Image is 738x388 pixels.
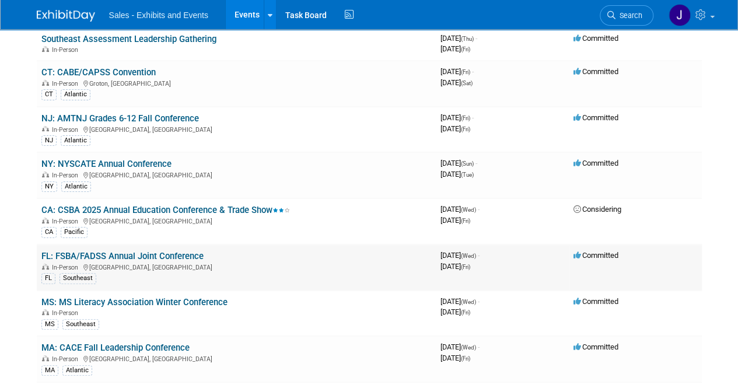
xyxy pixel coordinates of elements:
[41,113,199,124] a: NJ: AMTNJ Grades 6-12 Fall Conference
[42,172,49,177] img: In-Person Event
[52,355,82,363] span: In-Person
[461,264,470,270] span: (Fri)
[109,11,208,20] span: Sales - Exhibits and Events
[52,172,82,179] span: In-Person
[573,251,618,260] span: Committed
[42,355,49,361] img: In-Person Event
[440,216,470,225] span: [DATE]
[461,207,476,213] span: (Wed)
[475,159,477,167] span: -
[461,69,470,75] span: (Fri)
[41,342,190,353] a: MA: CACE Fall Leadership Conference
[478,251,480,260] span: -
[461,299,476,305] span: (Wed)
[41,273,55,284] div: FL
[41,89,57,100] div: CT
[573,297,618,306] span: Committed
[41,67,156,78] a: CT: CABE/CAPSS Convention
[573,205,621,214] span: Considering
[42,126,49,132] img: In-Person Event
[41,297,228,307] a: MS: MS Literacy Association Winter Conference
[573,113,618,122] span: Committed
[573,342,618,351] span: Committed
[461,160,474,167] span: (Sun)
[440,251,480,260] span: [DATE]
[42,264,49,270] img: In-Person Event
[42,218,49,223] img: In-Person Event
[61,227,88,237] div: Pacific
[440,205,480,214] span: [DATE]
[461,253,476,259] span: (Wed)
[61,89,90,100] div: Atlantic
[478,342,480,351] span: -
[573,67,618,76] span: Committed
[478,205,480,214] span: -
[440,262,470,271] span: [DATE]
[478,297,480,306] span: -
[61,135,90,146] div: Atlantic
[60,273,96,284] div: Southeast
[61,181,91,192] div: Atlantic
[461,218,470,224] span: (Fri)
[41,78,431,88] div: Groton, [GEOGRAPHIC_DATA]
[52,126,82,134] span: In-Person
[600,5,653,26] a: Search
[41,159,172,169] a: NY: NYSCATE Annual Conference
[52,218,82,225] span: In-Person
[42,46,49,52] img: In-Person Event
[41,181,57,192] div: NY
[41,205,290,215] a: CA: CSBA 2025 Annual Education Conference & Trade Show
[440,34,477,43] span: [DATE]
[41,216,431,225] div: [GEOGRAPHIC_DATA], [GEOGRAPHIC_DATA]
[440,354,470,362] span: [DATE]
[41,170,431,179] div: [GEOGRAPHIC_DATA], [GEOGRAPHIC_DATA]
[41,34,216,44] a: Southeast Assessment Leadership Gathering
[615,11,642,20] span: Search
[42,80,49,86] img: In-Person Event
[461,344,476,351] span: (Wed)
[62,319,99,330] div: Southeast
[52,264,82,271] span: In-Person
[440,170,474,179] span: [DATE]
[440,124,470,133] span: [DATE]
[573,34,618,43] span: Committed
[440,44,470,53] span: [DATE]
[41,251,204,261] a: FL: FSBA/FADSS Annual Joint Conference
[41,319,58,330] div: MS
[52,309,82,317] span: In-Person
[440,67,474,76] span: [DATE]
[461,115,470,121] span: (Fri)
[440,159,477,167] span: [DATE]
[41,124,431,134] div: [GEOGRAPHIC_DATA], [GEOGRAPHIC_DATA]
[52,80,82,88] span: In-Person
[41,227,57,237] div: CA
[42,309,49,315] img: In-Person Event
[461,36,474,42] span: (Thu)
[461,126,470,132] span: (Fri)
[461,355,470,362] span: (Fri)
[440,307,470,316] span: [DATE]
[461,46,470,53] span: (Fri)
[52,46,82,54] span: In-Person
[440,342,480,351] span: [DATE]
[461,309,470,316] span: (Fri)
[41,262,431,271] div: [GEOGRAPHIC_DATA], [GEOGRAPHIC_DATA]
[41,354,431,363] div: [GEOGRAPHIC_DATA], [GEOGRAPHIC_DATA]
[62,365,92,376] div: Atlantic
[461,80,473,86] span: (Sat)
[669,4,691,26] img: Jaime Handlin
[41,135,57,146] div: NJ
[573,159,618,167] span: Committed
[472,67,474,76] span: -
[41,365,58,376] div: MA
[461,172,474,178] span: (Tue)
[37,10,95,22] img: ExhibitDay
[440,78,473,87] span: [DATE]
[475,34,477,43] span: -
[440,113,474,122] span: [DATE]
[472,113,474,122] span: -
[440,297,480,306] span: [DATE]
